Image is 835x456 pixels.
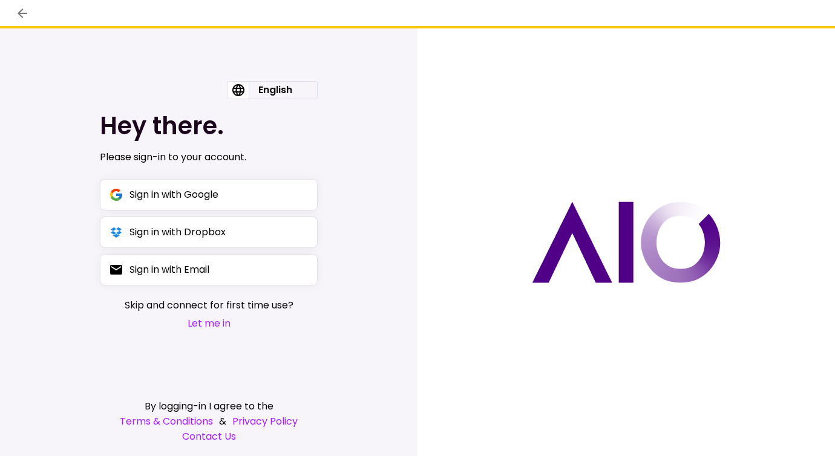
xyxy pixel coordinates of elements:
button: Sign in with Email [100,254,318,285]
div: English [249,82,302,99]
h1: Hey there. [100,111,318,140]
div: Please sign-in to your account. [100,150,318,164]
button: Sign in with Google [100,179,318,210]
span: Skip and connect for first time use? [125,298,293,313]
a: Contact Us [100,429,318,444]
div: Sign in with Email [129,262,209,277]
button: Sign in with Dropbox [100,217,318,248]
a: Terms & Conditions [120,414,213,429]
div: & [100,414,318,429]
div: Sign in with Google [129,187,218,202]
div: By logging-in I agree to the [100,399,318,414]
button: Let me in [125,316,293,331]
a: Privacy Policy [232,414,298,429]
div: Sign in with Dropbox [129,224,226,239]
img: AIO logo [532,201,721,283]
button: back [12,3,33,24]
